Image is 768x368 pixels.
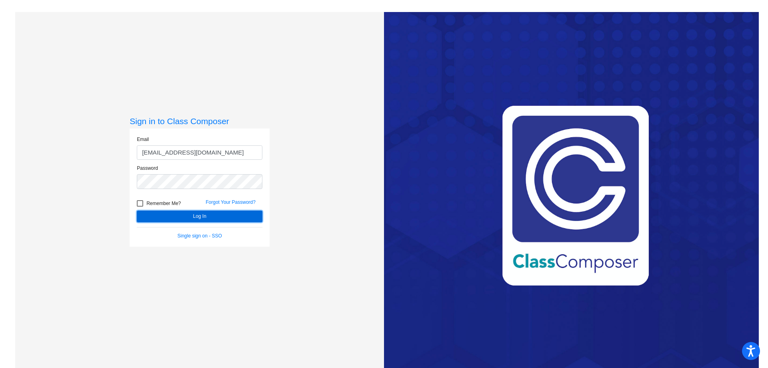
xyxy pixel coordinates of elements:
[146,199,181,208] span: Remember Me?
[137,211,262,222] button: Log In
[137,165,158,172] label: Password
[178,233,222,239] a: Single sign on - SSO
[206,199,256,205] a: Forgot Your Password?
[130,116,270,126] h3: Sign in to Class Composer
[137,136,149,143] label: Email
